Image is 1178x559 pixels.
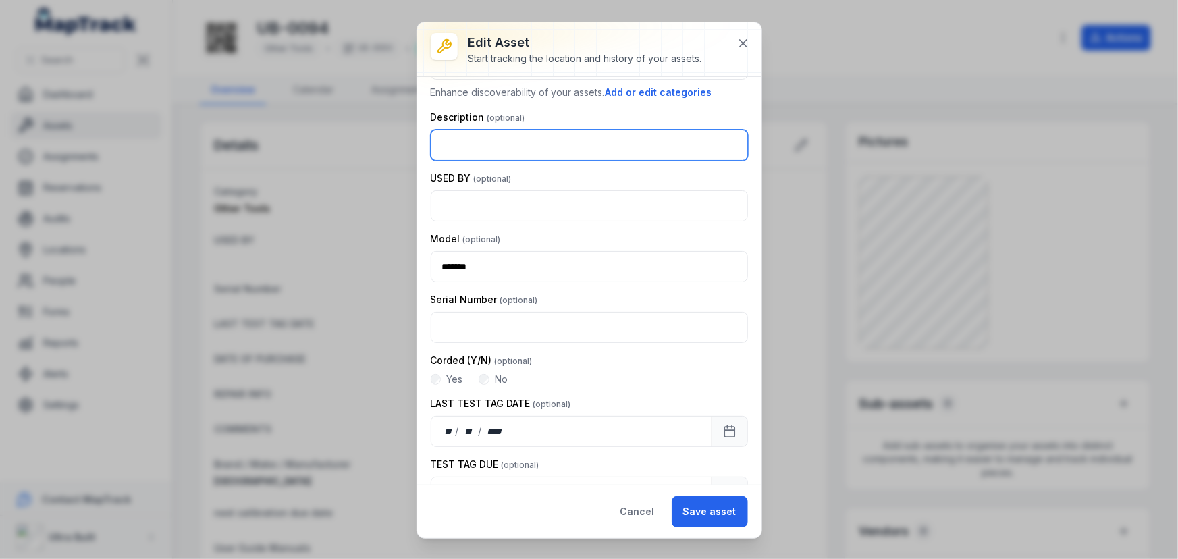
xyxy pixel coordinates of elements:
[712,477,748,508] button: Calendar
[468,33,702,52] h3: Edit asset
[478,425,483,438] div: /
[605,85,713,100] button: Add or edit categories
[712,416,748,447] button: Calendar
[672,496,748,527] button: Save asset
[431,293,538,307] label: Serial Number
[431,232,501,246] label: Model
[431,458,539,471] label: TEST TAG DUE
[460,425,478,438] div: month,
[468,52,702,65] div: Start tracking the location and history of your assets.
[455,425,460,438] div: /
[431,171,512,185] label: USED BY
[431,397,571,410] label: LAST TEST TAG DATE
[446,373,462,386] label: Yes
[609,496,666,527] button: Cancel
[431,111,525,124] label: Description
[442,425,456,438] div: day,
[483,425,508,438] div: year,
[431,354,533,367] label: Corded (Y/N)
[431,85,748,100] p: Enhance discoverability of your assets.
[495,373,508,386] label: No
